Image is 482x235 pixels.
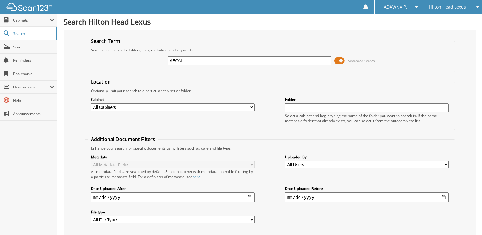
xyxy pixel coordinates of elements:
h1: Search Hilton Head Lexus [64,17,476,27]
legend: Search Term [88,38,123,44]
input: start [91,192,255,202]
span: Reminders [13,58,54,63]
span: Help [13,98,54,103]
span: Announcements [13,111,54,116]
label: File type [91,209,255,215]
legend: Location [88,78,114,85]
span: User Reports [13,85,50,90]
div: Select a cabinet and begin typing the name of the folder you want to search in. If the name match... [285,113,449,123]
iframe: Chat Widget [452,206,482,235]
label: Cabinet [91,97,255,102]
div: Enhance your search for specific documents using filters such as date and file type. [88,146,452,151]
label: Metadata [91,154,255,160]
span: Scan [13,44,54,50]
label: Date Uploaded Before [285,186,449,191]
span: Bookmarks [13,71,54,76]
label: Date Uploaded After [91,186,255,191]
legend: Additional Document Filters [88,136,158,143]
span: Advanced Search [348,59,375,63]
a: here [192,174,200,179]
input: end [285,192,449,202]
span: JADAWNA P. [383,5,407,9]
span: Search [13,31,53,36]
img: scan123-logo-white.svg [6,3,52,11]
span: Hilton Head Lexus [429,5,466,9]
div: Searches all cabinets, folders, files, metadata, and keywords [88,47,452,53]
label: Uploaded By [285,154,449,160]
div: Optionally limit your search to a particular cabinet or folder [88,88,452,93]
span: Cabinets [13,18,50,23]
div: All metadata fields are searched by default. Select a cabinet with metadata to enable filtering b... [91,169,255,179]
label: Folder [285,97,449,102]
